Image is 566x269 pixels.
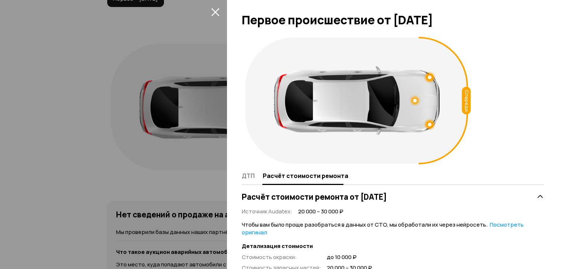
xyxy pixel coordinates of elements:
[263,172,348,179] span: Расчёт стоимости ремонта
[462,87,471,115] div: Спереди
[242,253,297,261] span: Стоимость окраски :
[242,192,387,202] h3: Расчёт стоимости ремонта от [DATE]
[209,6,221,18] button: закрыть
[327,254,372,261] span: до 10 000 ₽
[242,221,524,236] a: Посмотреть оригинал
[298,208,343,216] span: 20 000 – 30 000 ₽
[242,221,524,236] span: Чтобы вам было проще разобраться в данных от СТО, мы обработали их через нейросеть.
[242,242,544,250] strong: Детализация стоимости
[242,172,255,179] span: ДТП
[242,207,292,215] span: Источник Audatex :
